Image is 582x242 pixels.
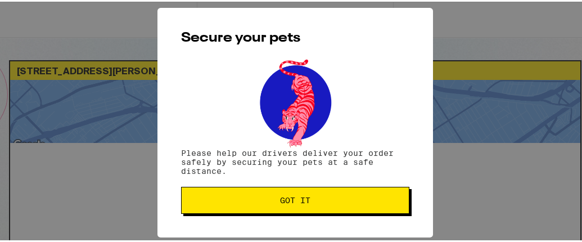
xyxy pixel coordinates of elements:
span: Got it [280,195,310,203]
span: Hi. Need any help? [7,8,81,17]
button: Got it [181,185,409,212]
h2: Secure your pets [181,30,409,43]
img: pets [249,55,341,147]
p: Please help our drivers deliver your order safely by securing your pets at a safe distance. [181,147,409,174]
